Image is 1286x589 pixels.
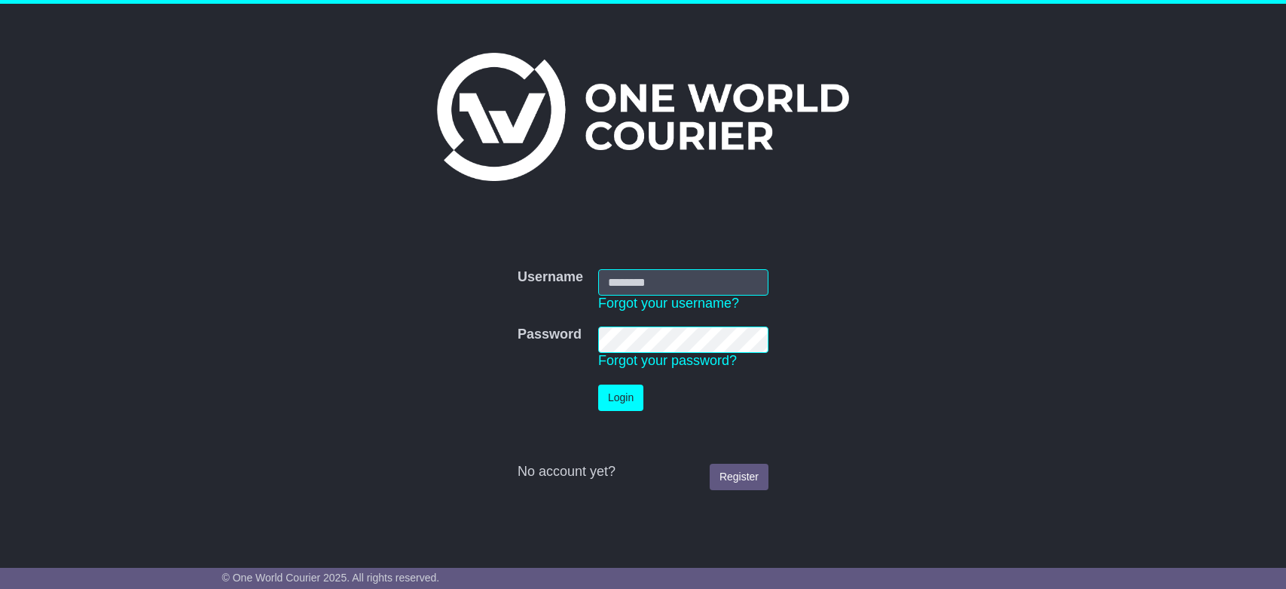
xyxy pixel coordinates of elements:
[518,269,583,286] label: Username
[437,53,848,181] img: One World
[518,464,768,480] div: No account yet?
[598,296,739,311] a: Forgot your username?
[598,385,643,411] button: Login
[598,353,737,368] a: Forgot your password?
[222,572,440,584] span: © One World Courier 2025. All rights reserved.
[710,464,768,490] a: Register
[518,327,582,343] label: Password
